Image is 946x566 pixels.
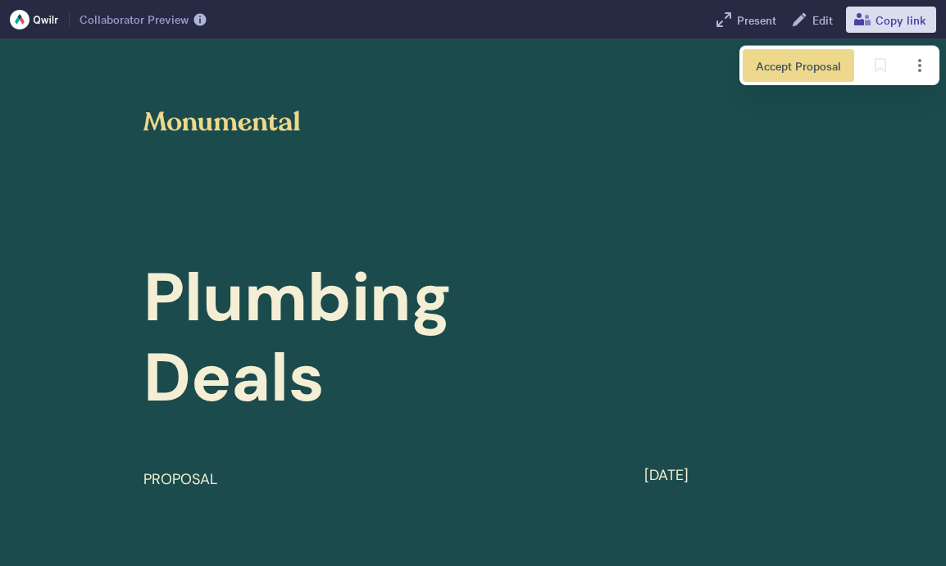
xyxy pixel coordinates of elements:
button: Present [707,7,783,33]
button: Qwilr logo [3,7,66,33]
button: More info [190,10,210,29]
img: jdpAWZPbEKfEJqo77ijPg1UPZyfSg0IzUxvwqA.png [143,111,300,131]
span: Copy link [876,13,926,26]
p: PROPOSAL [143,469,620,491]
button: Copy link [846,7,936,33]
a: Edit [783,7,839,33]
span: Collaborator Preview [80,12,189,27]
span: Present [734,13,776,26]
span: Accept Proposal [756,57,841,75]
span: Edit [809,13,833,26]
button: Page options [903,49,936,82]
span: Plumbing Deals [143,254,467,421]
img: Qwilr logo [10,10,59,29]
button: Accept Proposal [743,49,854,82]
p: [DATE] [644,442,803,487]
